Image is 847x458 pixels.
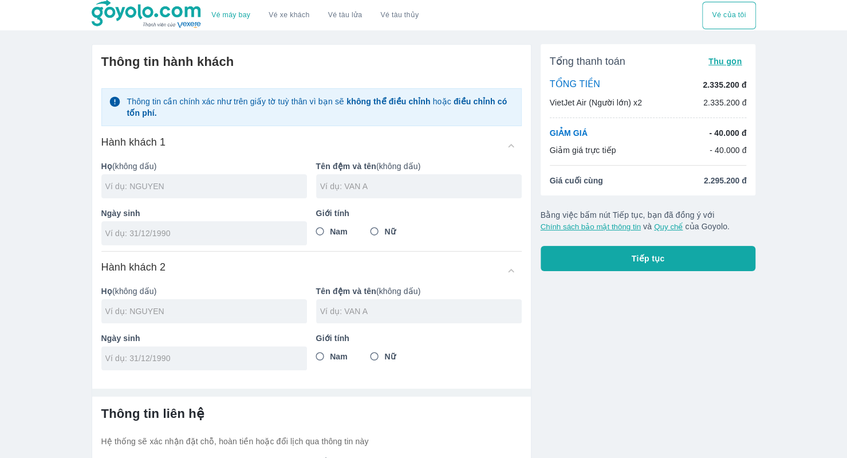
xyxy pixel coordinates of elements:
[105,181,307,192] input: Ví dụ: NGUYEN
[320,181,522,192] input: Ví dụ: VAN A
[101,332,307,344] p: Ngày sinh
[202,2,428,29] div: choose transportation mode
[654,222,683,231] button: Quy chế
[101,208,307,219] p: Ngày sinh
[632,253,665,264] span: Tiếp tục
[550,54,625,68] span: Tổng thanh toán
[101,260,166,274] h6: Hành khách 2
[101,436,522,447] p: Hệ thống sẽ xác nhận đặt chỗ, hoàn tiền hoặc đổi lịch qua thông tin này
[101,162,112,171] b: Họ
[101,135,166,149] h6: Hành khách 1
[384,226,395,237] span: Nữ
[541,222,641,231] button: Chính sách bảo mật thông tin
[316,332,522,344] p: Giới tính
[550,175,603,186] span: Giá cuối cùng
[101,406,522,422] h6: Thông tin liên hệ
[541,209,756,232] p: Bằng việc bấm nút Tiếp tục, bạn đã đồng ý với và của Goyolo.
[702,2,755,29] button: Vé của tôi
[101,161,307,172] p: (không dấu)
[550,97,642,108] p: VietJet Air (Người lớn) x2
[550,79,600,91] p: TỔNG TIỀN
[101,285,307,297] p: (không dấu)
[101,54,522,70] h6: Thông tin hành khách
[105,306,307,317] input: Ví dụ: NGUYEN
[101,287,112,296] b: Họ
[550,127,588,139] p: GIẢM GIÁ
[316,162,376,171] b: Tên đệm và tên
[319,2,372,29] a: Vé tàu lửa
[316,208,522,219] p: Giới tính
[316,287,376,296] b: Tên đệm và tên
[710,144,747,156] p: - 40.000 đ
[371,2,428,29] button: Vé tàu thủy
[708,57,742,66] span: Thu gọn
[704,175,747,186] span: 2.295.200 đ
[320,306,522,317] input: Ví dụ: VAN A
[541,246,756,271] button: Tiếp tục
[105,228,296,239] input: Ví dụ: 31/12/1990
[316,285,522,297] p: (không dấu)
[709,127,746,139] p: - 40.000 đ
[704,53,747,69] button: Thu gọn
[127,96,514,119] p: Thông tin cần chính xác như trên giấy tờ tuỳ thân vì bạn sẽ hoặc
[316,161,522,172] p: (không dấu)
[346,97,430,106] strong: không thể điều chỉnh
[105,353,296,364] input: Ví dụ: 31/12/1990
[702,2,755,29] div: choose transportation mode
[384,351,395,362] span: Nữ
[269,11,309,19] a: Vé xe khách
[703,79,746,91] p: 2.335.200 đ
[550,144,616,156] p: Giảm giá trực tiếp
[211,11,250,19] a: Vé máy bay
[330,351,348,362] span: Nam
[330,226,348,237] span: Nam
[703,97,747,108] p: 2.335.200 đ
